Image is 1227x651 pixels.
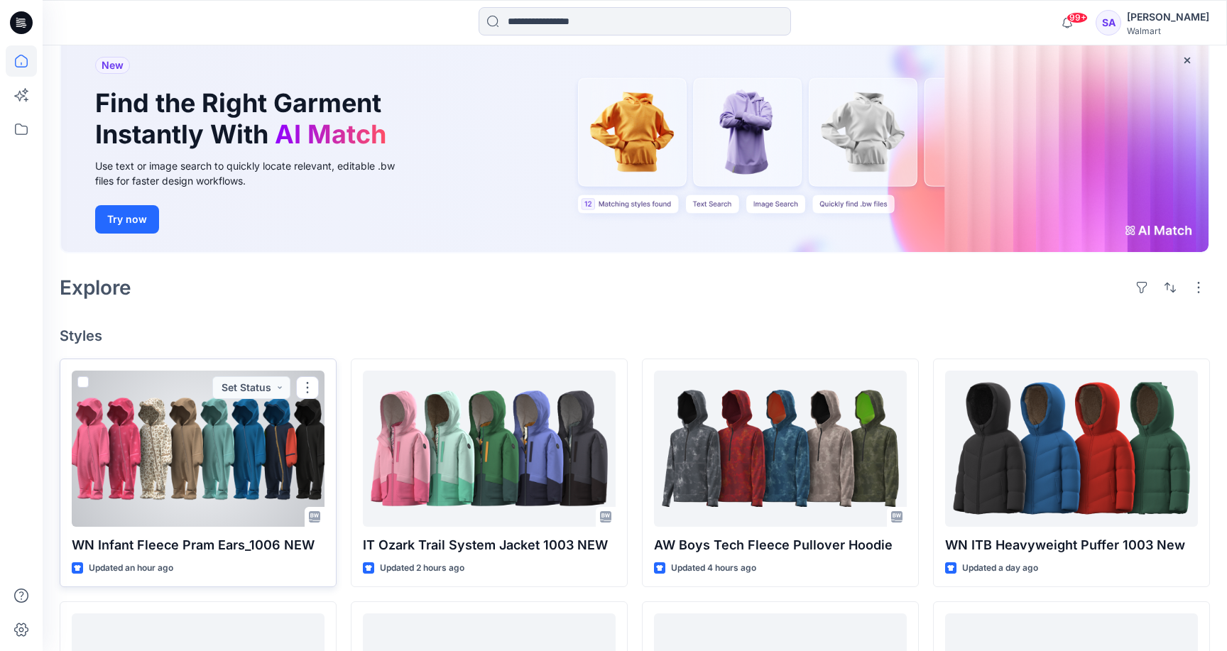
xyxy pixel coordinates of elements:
h4: Styles [60,327,1210,344]
p: WN ITB Heavyweight Puffer 1003 New [945,535,1198,555]
p: IT Ozark Trail System Jacket 1003 NEW [363,535,616,555]
div: [PERSON_NAME] [1127,9,1209,26]
span: AI Match [275,119,386,150]
p: Updated 4 hours ago [671,561,756,576]
p: AW Boys Tech Fleece Pullover Hoodie [654,535,907,555]
span: 99+ [1067,12,1088,23]
button: Try now [95,205,159,234]
div: SA [1096,10,1121,35]
p: Updated an hour ago [89,561,173,576]
div: Use text or image search to quickly locate relevant, editable .bw files for faster design workflows. [95,158,415,188]
h2: Explore [60,276,131,299]
span: New [102,57,124,74]
div: Walmart [1127,26,1209,36]
p: Updated a day ago [962,561,1038,576]
p: Updated 2 hours ago [380,561,464,576]
h1: Find the Right Garment Instantly With [95,88,393,149]
a: IT Ozark Trail System Jacket 1003 NEW [363,371,616,527]
a: AW Boys Tech Fleece Pullover Hoodie [654,371,907,527]
a: WN ITB Heavyweight Puffer 1003 New [945,371,1198,527]
a: WN Infant Fleece Pram Ears_1006 NEW [72,371,325,527]
p: WN Infant Fleece Pram Ears_1006 NEW [72,535,325,555]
